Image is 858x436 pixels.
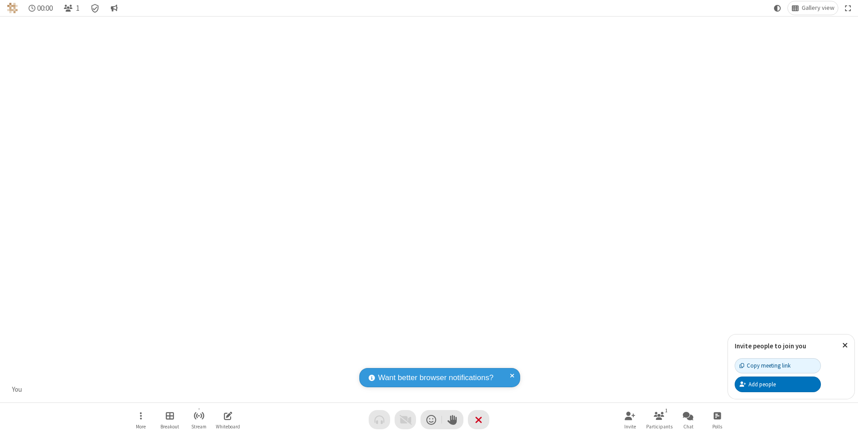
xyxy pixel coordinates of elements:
[770,1,785,15] button: Using system theme
[156,407,183,432] button: Manage Breakout Rooms
[87,1,104,15] div: Meeting details Encryption enabled
[841,1,855,15] button: Fullscreen
[136,424,146,429] span: More
[127,407,154,432] button: Open menu
[60,1,83,15] button: Open participant list
[675,407,702,432] button: Open chat
[735,358,821,373] button: Copy meeting link
[624,424,636,429] span: Invite
[421,410,442,429] button: Send a reaction
[468,410,489,429] button: End or leave meeting
[646,407,673,432] button: Open participant list
[442,410,463,429] button: Raise hand
[9,385,25,395] div: You
[76,4,80,13] span: 1
[107,1,121,15] button: Conversation
[185,407,212,432] button: Start streaming
[214,407,241,432] button: Open shared whiteboard
[216,424,240,429] span: Whiteboard
[395,410,416,429] button: Video
[735,342,806,350] label: Invite people to join you
[704,407,731,432] button: Open poll
[7,3,18,13] img: QA Selenium DO NOT DELETE OR CHANGE
[802,4,834,12] span: Gallery view
[25,1,57,15] div: Timer
[378,372,493,384] span: Want better browser notifications?
[160,424,179,429] span: Breakout
[712,424,722,429] span: Polls
[369,410,390,429] button: Audio problem - check your Internet connection or call by phone
[663,406,670,415] div: 1
[740,361,791,370] div: Copy meeting link
[617,407,643,432] button: Invite participants (⌘+Shift+I)
[788,1,838,15] button: Change layout
[646,424,673,429] span: Participants
[37,4,53,13] span: 00:00
[191,424,206,429] span: Stream
[683,424,694,429] span: Chat
[735,377,821,392] button: Add people
[836,334,854,356] button: Close popover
